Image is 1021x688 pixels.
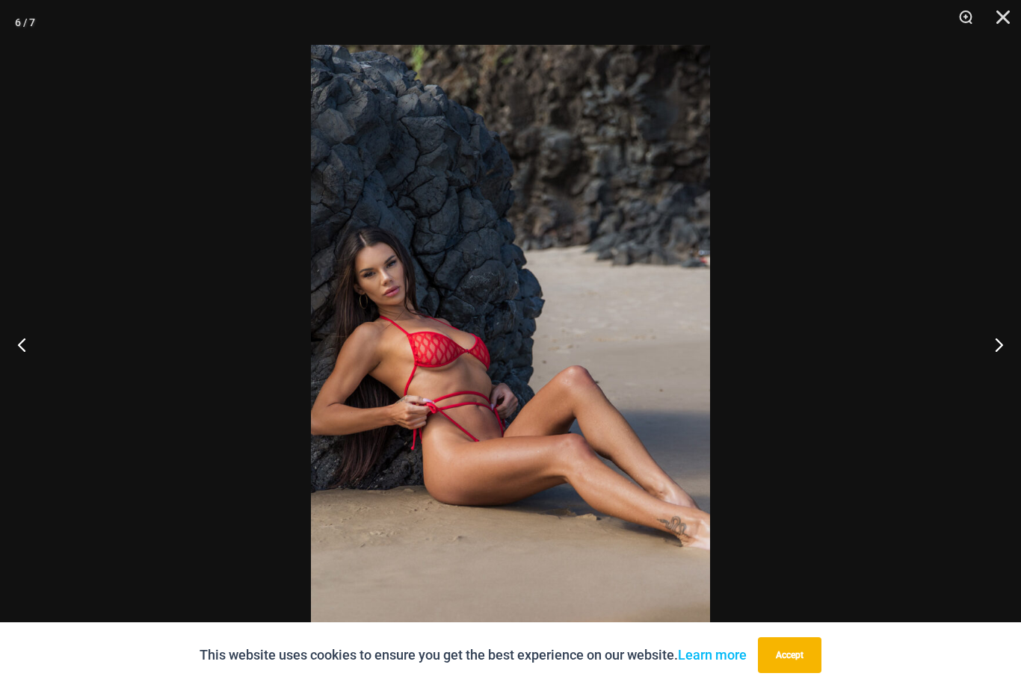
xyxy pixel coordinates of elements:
[758,637,821,673] button: Accept
[311,45,710,643] img: Crystal Waves 327 Halter Top 4149 Thong 05
[678,647,747,663] a: Learn more
[15,11,35,34] div: 6 / 7
[965,307,1021,382] button: Next
[200,644,747,666] p: This website uses cookies to ensure you get the best experience on our website.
